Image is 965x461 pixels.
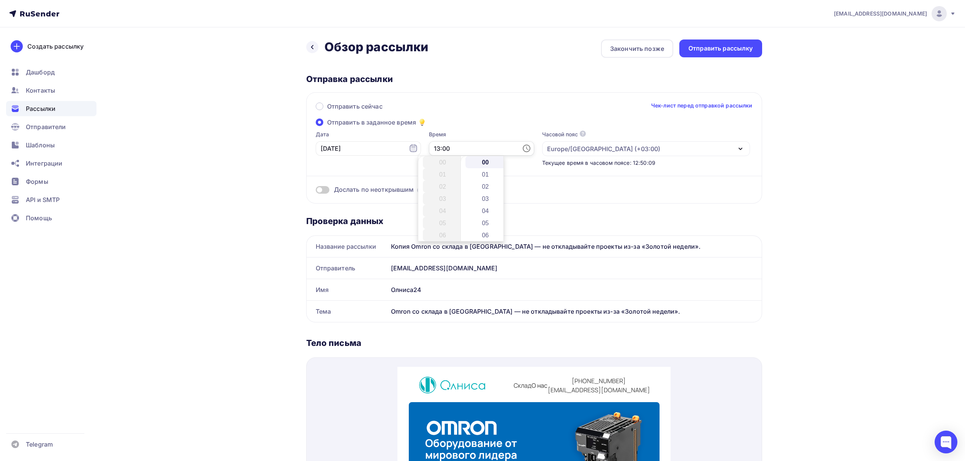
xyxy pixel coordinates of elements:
[423,156,464,168] li: 00
[465,193,506,205] li: 03
[28,98,146,123] div: Большой выбор Японского бренда представлен на нашем складе в [GEOGRAPHIC_DATA]
[542,131,578,138] div: Часовой пояс
[52,246,221,260] strong: Каталог бренда Omron со склада
[429,131,534,138] label: Время
[324,39,429,55] h2: Обзор рассылки
[27,42,84,51] div: Создать рассылку
[306,216,762,226] div: Проверка данных
[334,185,414,194] span: Дослать по неоткрывшим
[465,168,506,180] li: 01
[26,159,62,168] span: Интеграции
[388,301,762,322] div: Omron со склада в [GEOGRAPHIC_DATA] — не откладывайте проекты из-за «Золотой недели».
[307,257,388,279] div: Отправитель
[834,10,927,17] span: [EMAIL_ADDRESS][DOMAIN_NAME]
[429,141,534,156] input: 12:50
[307,279,388,300] div: Имя
[610,44,664,53] div: Закончить позже
[688,44,753,53] div: Отправить рассылку
[26,440,53,449] span: Telegram
[6,119,96,134] a: Отправители
[26,195,60,204] span: API и SMTP
[26,177,48,186] span: Формы
[542,159,750,167] div: Текущее время в часовом поясе: 12:50:09
[465,156,506,168] li: 00
[834,6,956,21] a: [EMAIL_ADDRESS][DOMAIN_NAME]
[307,301,388,322] div: Тема
[26,86,55,95] span: Контакты
[465,229,506,241] li: 06
[423,168,464,180] li: 01
[6,65,96,80] a: Дашборд
[423,193,464,205] li: 03
[28,128,105,144] a: Отправить запрос
[136,167,156,175] span: Omron
[150,10,253,27] a: [PHONE_NUMBER][EMAIL_ADDRESS][DOMAIN_NAME]
[28,69,120,95] strong: Оборудование от мирового лидера
[423,180,464,193] li: 02
[306,338,762,348] div: Тело письма
[465,205,506,217] li: 04
[327,118,416,127] span: Отправить в заданное время
[134,14,150,23] a: О нас
[542,131,750,156] button: Часовой пояс Europe/[GEOGRAPHIC_DATA] (+03:00)
[27,167,247,239] div: Мы предлагаем оборудование бренда — одного из мировых лидеров в сфере промышленной автоматизации....
[388,236,762,257] div: Копия Omron со склада в [GEOGRAPHIC_DATA] — не откладывайте проекты из-за «Золотой недели».
[26,104,55,113] span: Рассылки
[423,229,464,241] li: 06
[316,131,421,138] label: Дата
[26,122,66,131] span: Отправители
[146,292,256,300] div: Панели
[388,257,762,279] div: [EMAIL_ADDRESS][DOMAIN_NAME]
[307,236,388,257] div: Название рассылки
[465,180,506,193] li: 02
[26,141,55,150] span: Шаблоны
[116,14,134,23] a: Склад
[651,102,753,109] a: Чек-лист перед отправкой рассылки
[6,137,96,153] a: Шаблоны
[388,279,762,300] div: Олниса24
[547,144,660,153] div: Europe/[GEOGRAPHIC_DATA] (+03:00)
[423,205,464,217] li: 04
[306,74,762,84] div: Отправка рассылки
[26,213,52,223] span: Помощь
[26,68,55,77] span: Дашборд
[17,292,128,300] div: Модули
[6,101,96,116] a: Рассылки
[316,141,421,156] input: 30.09.2025
[327,102,383,111] span: Отправить сейчас
[465,217,506,229] li: 05
[6,174,96,189] a: Формы
[423,217,464,229] li: 05
[6,83,96,98] a: Контакты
